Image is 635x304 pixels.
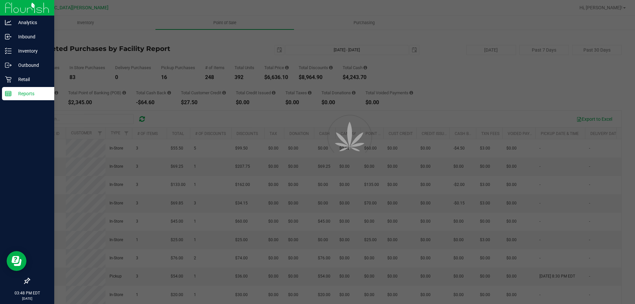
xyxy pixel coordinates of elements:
[3,296,51,301] p: [DATE]
[12,47,51,55] p: Inventory
[12,19,51,26] p: Analytics
[3,290,51,296] p: 03:48 PM EDT
[5,76,12,83] inline-svg: Retail
[7,251,26,271] iframe: Resource center
[12,61,51,69] p: Outbound
[12,75,51,83] p: Retail
[5,90,12,97] inline-svg: Reports
[12,33,51,41] p: Inbound
[5,33,12,40] inline-svg: Inbound
[12,90,51,98] p: Reports
[5,48,12,54] inline-svg: Inventory
[5,62,12,68] inline-svg: Outbound
[5,19,12,26] inline-svg: Analytics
